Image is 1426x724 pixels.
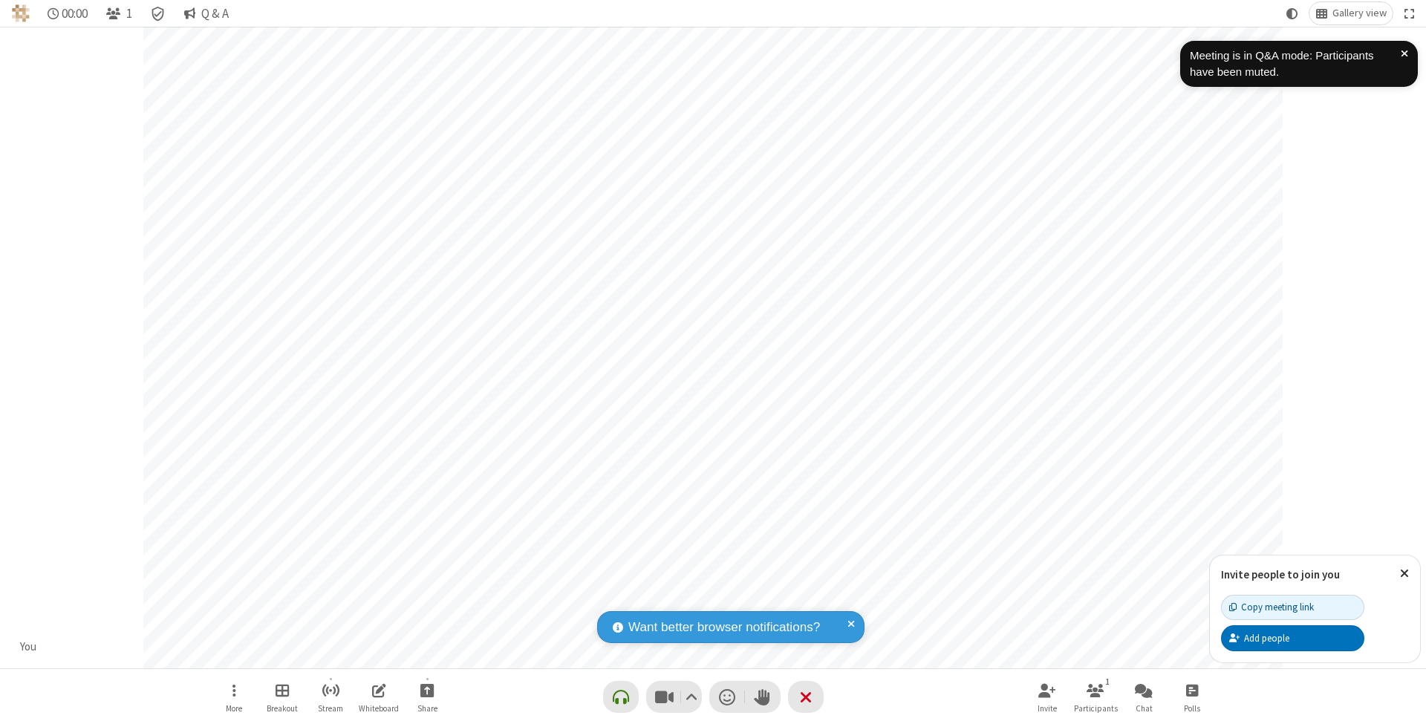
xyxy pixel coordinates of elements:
button: Open menu [212,676,256,718]
button: Q & A [178,2,235,25]
span: Breakout [267,704,298,713]
button: Start sharing [405,676,449,718]
button: Start streaming [308,676,353,718]
span: 1 [126,7,132,21]
span: Participants [1074,704,1118,713]
button: Raise hand [745,681,781,713]
button: Stop video (⌘+Shift+V) [646,681,702,713]
button: Change layout [1309,2,1393,25]
button: Close popover [1389,555,1420,592]
span: Invite [1038,704,1057,713]
div: 1 [1101,675,1114,688]
span: Chat [1136,704,1153,713]
img: QA Selenium DO NOT DELETE OR CHANGE [12,4,30,22]
span: Whiteboard [359,704,399,713]
div: Copy meeting link [1229,600,1314,614]
span: Share [417,704,437,713]
button: Invite participants (⌘+Shift+I) [1025,676,1069,718]
span: Polls [1184,704,1200,713]
button: Connect your audio [603,681,639,713]
span: Q & A [201,7,229,21]
div: Timer [42,2,94,25]
button: Open chat [1121,676,1166,718]
span: Want better browser notifications? [628,618,820,637]
span: Gallery view [1332,7,1387,19]
button: Manage Breakout Rooms [260,676,305,718]
div: Meeting details Encryption enabled [144,2,172,25]
span: 00:00 [62,7,88,21]
div: Meeting is in Q&A mode: Participants have been muted. [1190,48,1401,81]
button: End or leave meeting [788,681,824,713]
label: Invite people to join you [1221,567,1340,581]
button: Add people [1221,625,1364,650]
button: Copy meeting link [1221,595,1364,620]
div: You [15,639,42,656]
span: More [226,704,242,713]
button: Video setting [681,681,701,713]
button: Open poll [1170,676,1214,718]
button: Send a reaction [709,681,745,713]
span: Stream [318,704,343,713]
button: Fullscreen [1399,2,1421,25]
button: Using system theme [1280,2,1304,25]
button: Open shared whiteboard [356,676,401,718]
button: Open participant list [1073,676,1118,718]
button: Open participant list [100,2,138,25]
